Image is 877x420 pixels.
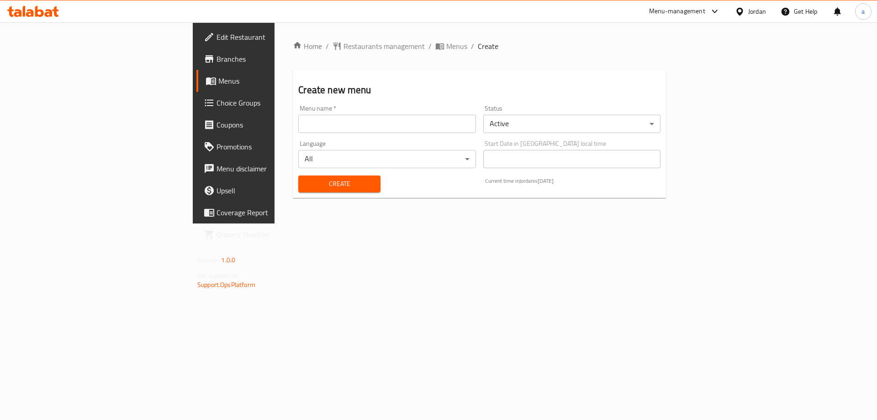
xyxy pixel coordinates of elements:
span: Menus [446,41,467,52]
div: Jordan [748,6,766,16]
span: Create [306,178,373,190]
button: Create [298,175,380,192]
a: Menus [435,41,467,52]
span: Menus [218,75,332,86]
a: Edit Restaurant [196,26,339,48]
span: Version: [197,254,220,266]
span: Get support on: [197,270,239,282]
a: Coverage Report [196,202,339,223]
a: Choice Groups [196,92,339,114]
a: Upsell [196,180,339,202]
span: Branches [217,53,332,64]
span: Choice Groups [217,97,332,108]
a: Support.OpsPlatform [197,279,255,291]
span: Coupons [217,119,332,130]
a: Branches [196,48,339,70]
div: All [298,150,475,168]
a: Promotions [196,136,339,158]
span: a [861,6,865,16]
a: Coupons [196,114,339,136]
span: Coverage Report [217,207,332,218]
li: / [471,41,474,52]
span: Edit Restaurant [217,32,332,43]
span: Promotions [217,141,332,152]
span: Restaurants management [343,41,425,52]
span: Create [478,41,498,52]
input: Please enter Menu name [298,115,475,133]
span: Grocery Checklist [217,229,332,240]
nav: breadcrumb [293,41,666,52]
li: / [428,41,432,52]
p: Current time in Jordan is [DATE] [485,177,660,185]
a: Restaurants management [333,41,425,52]
span: Upsell [217,185,332,196]
a: Menus [196,70,339,92]
a: Grocery Checklist [196,223,339,245]
a: Menu disclaimer [196,158,339,180]
div: Active [483,115,660,133]
h2: Create new menu [298,83,660,97]
div: Menu-management [649,6,705,17]
span: 1.0.0 [221,254,235,266]
span: Menu disclaimer [217,163,332,174]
